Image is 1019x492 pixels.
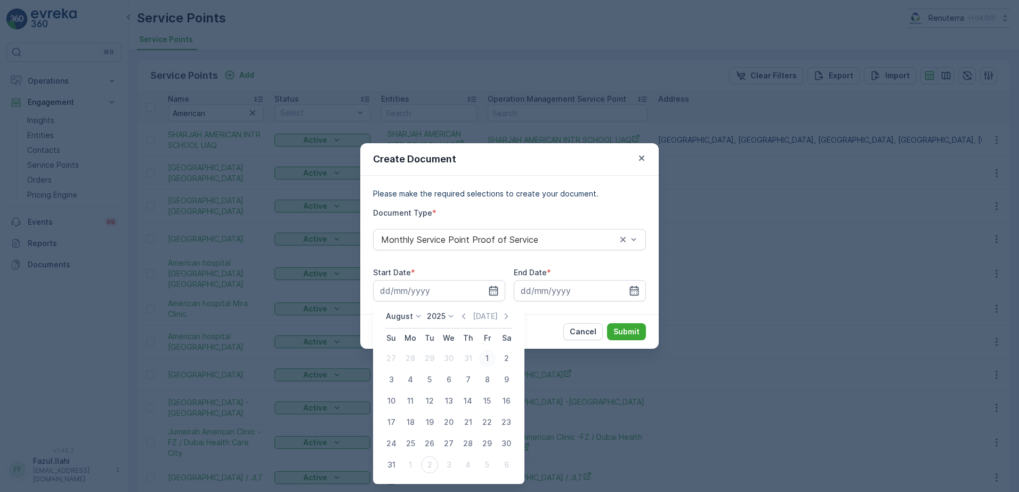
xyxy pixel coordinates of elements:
[439,329,458,348] th: Wednesday
[383,350,400,367] div: 27
[383,392,400,409] div: 10
[459,350,476,367] div: 31
[402,350,419,367] div: 28
[440,414,457,431] div: 20
[478,329,497,348] th: Friday
[401,329,420,348] th: Monday
[498,414,515,431] div: 23
[421,456,438,473] div: 2
[570,326,596,337] p: Cancel
[479,435,496,452] div: 29
[479,456,496,473] div: 5
[402,371,419,388] div: 4
[420,329,439,348] th: Tuesday
[498,350,515,367] div: 2
[383,371,400,388] div: 3
[514,280,646,301] input: dd/mm/yyyy
[479,414,496,431] div: 22
[514,268,547,277] label: End Date
[383,435,400,452] div: 24
[421,435,438,452] div: 26
[383,456,400,473] div: 31
[440,371,457,388] div: 6
[383,414,400,431] div: 17
[440,435,457,452] div: 27
[373,188,646,199] p: Please make the required selections to create your document.
[427,311,446,322] p: 2025
[479,392,496,409] div: 15
[613,326,640,337] p: Submit
[459,371,476,388] div: 7
[459,456,476,473] div: 4
[382,329,401,348] th: Sunday
[402,435,419,452] div: 25
[459,392,476,409] div: 14
[440,456,457,473] div: 3
[373,280,505,301] input: dd/mm/yyyy
[498,392,515,409] div: 16
[473,311,498,322] p: [DATE]
[459,414,476,431] div: 21
[421,350,438,367] div: 29
[498,456,515,473] div: 6
[373,208,432,217] label: Document Type
[440,392,457,409] div: 13
[402,456,419,473] div: 1
[498,435,515,452] div: 30
[386,311,413,322] p: August
[498,371,515,388] div: 9
[479,350,496,367] div: 1
[421,371,438,388] div: 5
[421,392,438,409] div: 12
[458,329,478,348] th: Thursday
[479,371,496,388] div: 8
[373,152,456,167] p: Create Document
[497,329,516,348] th: Saturday
[459,435,476,452] div: 28
[402,392,419,409] div: 11
[373,268,411,277] label: Start Date
[563,323,603,340] button: Cancel
[440,350,457,367] div: 30
[402,414,419,431] div: 18
[607,323,646,340] button: Submit
[421,414,438,431] div: 19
